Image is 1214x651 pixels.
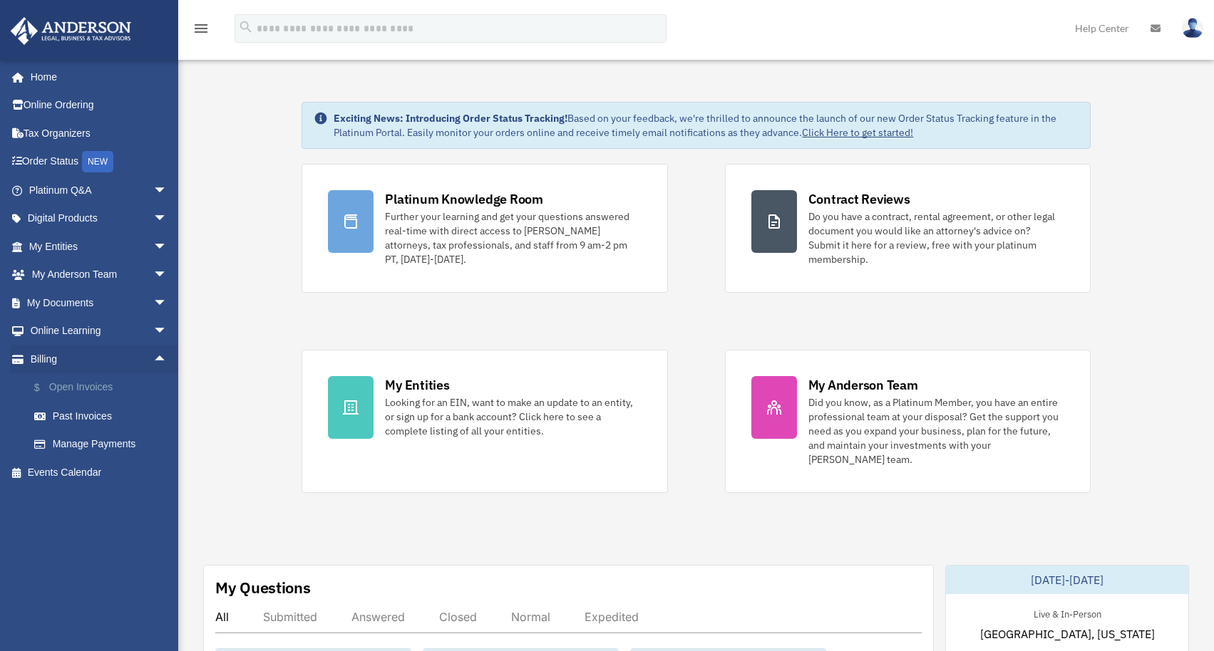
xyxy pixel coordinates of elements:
a: Click Here to get started! [802,126,913,139]
a: $Open Invoices [20,373,189,402]
i: menu [192,20,210,37]
span: arrow_drop_down [153,204,182,234]
a: Past Invoices [20,402,189,430]
img: User Pic [1182,18,1203,38]
span: arrow_drop_down [153,288,182,318]
div: Contract Reviews [808,190,910,208]
a: Order StatusNEW [10,147,189,177]
a: Billingarrow_drop_up [10,345,189,373]
strong: Exciting News: Introducing Order Status Tracking! [334,112,567,125]
span: arrow_drop_down [153,176,182,205]
div: Normal [511,610,550,624]
a: menu [192,25,210,37]
a: My Documentsarrow_drop_down [10,288,189,317]
div: Expedited [585,610,639,624]
div: Do you have a contract, rental agreement, or other legal document you would like an attorney's ad... [808,209,1064,266]
span: arrow_drop_down [153,317,182,346]
a: Home [10,63,182,91]
a: Platinum Q&Aarrow_drop_down [10,176,189,204]
a: Tax Organizers [10,119,189,147]
div: Further your learning and get your questions answered real-time with direct access to [PERSON_NAM... [385,209,641,266]
a: Platinum Knowledge Room Further your learning and get your questions answered real-time with dire... [302,164,667,293]
a: Online Learningarrow_drop_down [10,317,189,345]
a: Digital Productsarrow_drop_down [10,204,189,233]
span: $ [42,379,49,397]
div: Closed [439,610,477,624]
div: My Anderson Team [808,376,918,394]
div: Looking for an EIN, want to make an update to an entity, or sign up for a bank account? Click her... [385,395,641,438]
div: Based on your feedback, we're thrilled to announce the launch of our new Order Status Tracking fe... [334,111,1078,140]
span: arrow_drop_down [153,261,182,290]
span: arrow_drop_down [153,232,182,261]
div: NEW [82,151,113,172]
div: All [215,610,229,624]
img: Anderson Advisors Platinum Portal [6,17,135,45]
a: My Entities Looking for an EIN, want to make an update to an entity, or sign up for a bank accoun... [302,350,667,493]
div: Answered [351,610,405,624]
div: Platinum Knowledge Room [385,190,543,208]
div: Live & In-Person [1022,605,1113,620]
a: Contract Reviews Do you have a contract, rental agreement, or other legal document you would like... [725,164,1091,293]
i: search [238,19,254,35]
a: Events Calendar [10,458,189,486]
div: Did you know, as a Platinum Member, you have an entire professional team at your disposal? Get th... [808,395,1064,467]
a: Manage Payments [20,430,189,459]
a: Online Ordering [10,91,189,120]
div: [DATE]-[DATE] [946,566,1188,594]
span: arrow_drop_up [153,345,182,374]
div: My Questions [215,577,311,598]
span: [GEOGRAPHIC_DATA], [US_STATE] [980,625,1155,642]
div: Submitted [263,610,317,624]
a: My Anderson Teamarrow_drop_down [10,261,189,289]
div: My Entities [385,376,449,394]
a: My Entitiesarrow_drop_down [10,232,189,261]
a: My Anderson Team Did you know, as a Platinum Member, you have an entire professional team at your... [725,350,1091,493]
